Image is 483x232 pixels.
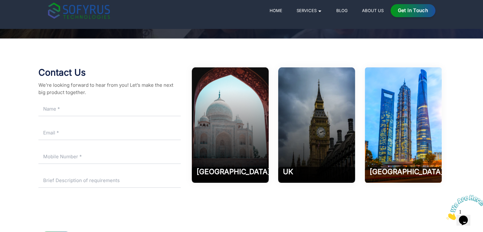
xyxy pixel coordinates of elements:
img: Chat attention grabber [3,3,42,28]
p: We’re looking forward to hear from you! Let’s make the next big product together. [38,82,181,96]
input: Email * [38,126,181,140]
h2: [GEOGRAPHIC_DATA] [370,167,437,176]
span: 1 [3,3,5,8]
h2: Contact Us [38,67,181,78]
input: Mobile Number * [38,150,181,164]
input: Name * [38,102,181,116]
img: Software Development Company in Aligarh [192,67,269,183]
a: Services 🞃 [294,7,324,14]
h2: UK [283,167,350,176]
input: Brief Description of requirements [38,174,181,188]
img: Software Development Company in UK [278,67,355,183]
a: Home [267,7,285,14]
img: sofyrus [48,3,110,19]
a: Get in Touch [391,4,435,17]
h2: [GEOGRAPHIC_DATA] [197,167,264,176]
iframe: chat widget [444,192,483,222]
a: About Us [359,7,386,14]
iframe: reCAPTCHA [38,197,135,222]
a: Blog [334,7,350,14]
img: Software Development Company in Riyadh [365,67,442,183]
